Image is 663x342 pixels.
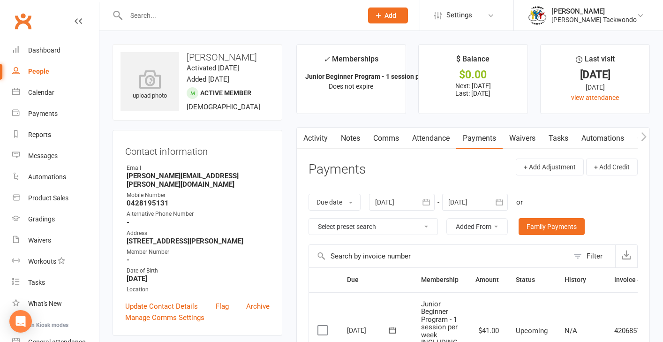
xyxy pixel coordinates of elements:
[427,82,519,97] p: Next: [DATE] Last: [DATE]
[339,268,413,292] th: Due
[28,194,68,202] div: Product Sales
[551,7,637,15] div: [PERSON_NAME]
[12,61,99,82] a: People
[12,103,99,124] a: Payments
[12,40,99,61] a: Dashboard
[456,53,490,70] div: $ Balance
[12,293,99,314] a: What's New
[413,268,467,292] th: Membership
[127,229,270,238] div: Address
[28,131,51,138] div: Reports
[28,89,54,96] div: Calendar
[125,301,198,312] a: Update Contact Details
[542,128,575,149] a: Tasks
[12,188,99,209] a: Product Sales
[324,55,330,64] i: ✓
[127,266,270,275] div: Date of Birth
[12,272,99,293] a: Tasks
[528,6,547,25] img: thumb_image1638236014.png
[127,285,270,294] div: Location
[503,128,542,149] a: Waivers
[516,327,548,335] span: Upcoming
[28,173,66,181] div: Automations
[28,258,56,265] div: Workouts
[406,128,456,149] a: Attendance
[28,46,60,54] div: Dashboard
[507,268,556,292] th: Status
[456,128,503,149] a: Payments
[12,124,99,145] a: Reports
[28,152,58,160] div: Messages
[569,245,615,267] button: Filter
[12,209,99,230] a: Gradings
[324,53,378,70] div: Memberships
[309,162,366,177] h3: Payments
[549,82,641,92] div: [DATE]
[334,128,367,149] a: Notes
[127,199,270,207] strong: 0428195131
[427,70,519,80] div: $0.00
[187,103,260,111] span: [DEMOGRAPHIC_DATA]
[125,312,204,323] a: Manage Comms Settings
[123,9,356,22] input: Search...
[127,210,270,219] div: Alternative Phone Number
[519,218,585,235] a: Family Payments
[556,268,606,292] th: History
[127,172,270,189] strong: [PERSON_NAME][EMAIL_ADDRESS][PERSON_NAME][DOMAIN_NAME]
[467,268,507,292] th: Amount
[125,143,270,157] h3: Contact information
[127,218,270,227] strong: -
[127,248,270,257] div: Member Number
[516,159,584,175] button: + Add Adjustment
[551,15,637,24] div: [PERSON_NAME] Taekwondo
[246,301,270,312] a: Archive
[12,251,99,272] a: Workouts
[9,310,32,333] div: Open Intercom Messenger
[549,70,641,80] div: [DATE]
[12,145,99,167] a: Messages
[329,83,373,90] span: Does not expire
[576,53,615,70] div: Last visit
[575,128,631,149] a: Automations
[127,191,270,200] div: Mobile Number
[297,128,334,149] a: Activity
[446,218,508,235] button: Added From
[309,245,569,267] input: Search by invoice number
[28,300,62,307] div: What's New
[28,68,49,75] div: People
[384,12,396,19] span: Add
[305,73,441,80] strong: Junior Beginner Program - 1 session per we...
[11,9,35,33] a: Clubworx
[28,215,55,223] div: Gradings
[121,52,274,62] h3: [PERSON_NAME]
[12,167,99,188] a: Automations
[28,236,51,244] div: Waivers
[516,197,523,208] div: or
[127,237,270,245] strong: [STREET_ADDRESS][PERSON_NAME]
[187,75,229,84] time: Added [DATE]
[12,230,99,251] a: Waivers
[565,327,577,335] span: N/A
[216,301,229,312] a: Flag
[187,64,239,72] time: Activated [DATE]
[127,164,270,173] div: Email
[347,323,390,337] div: [DATE]
[586,159,638,175] button: + Add Credit
[28,110,58,117] div: Payments
[368,8,408,23] button: Add
[587,251,603,262] div: Filter
[121,70,179,101] div: upload photo
[309,194,361,211] button: Due date
[446,5,472,26] span: Settings
[127,256,270,264] strong: -
[571,94,619,101] a: view attendance
[200,89,251,97] span: Active member
[606,268,649,292] th: Invoice #
[367,128,406,149] a: Comms
[28,279,45,286] div: Tasks
[12,82,99,103] a: Calendar
[127,274,270,283] strong: [DATE]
